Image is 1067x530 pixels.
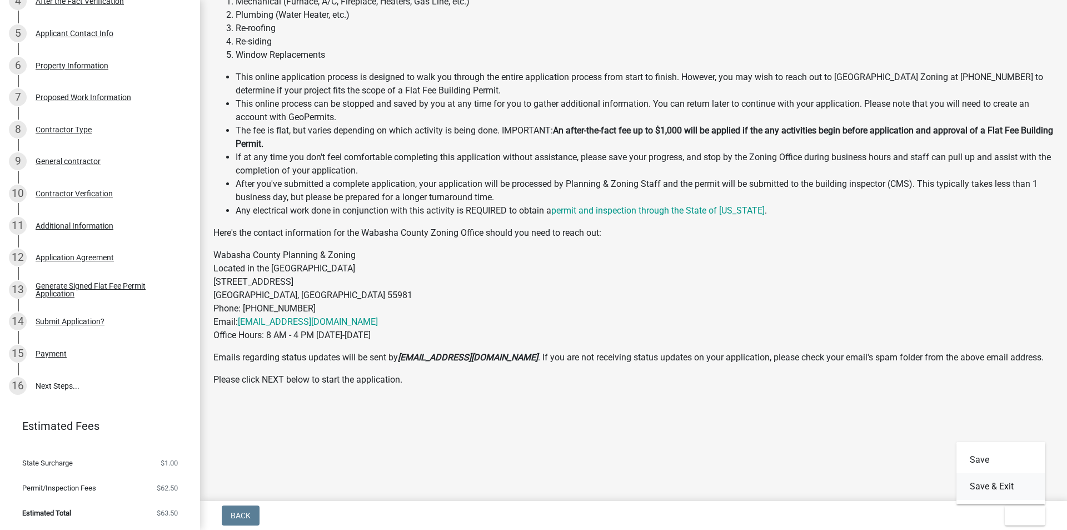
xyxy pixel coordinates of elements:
p: Emails regarding status updates will be sent by . If you are not receiving status updates on your... [213,351,1054,364]
div: 9 [9,152,27,170]
li: Re-roofing [236,22,1054,35]
li: If at any time you don't feel comfortable completing this application without assistance, please ... [236,151,1054,177]
p: Here's the contact information for the Wabasha County Zoning Office should you need to reach out: [213,226,1054,240]
div: Contractor Type [36,126,92,133]
div: General contractor [36,157,101,165]
span: State Surcharge [22,459,73,467]
strong: An after-the-fact fee up to $1,000 will be applied if the any activities begin before application... [236,125,1053,149]
li: Window Replacements [236,48,1054,62]
span: $1.00 [161,459,178,467]
div: 16 [9,377,27,395]
li: This online process can be stopped and saved by you at any time for you to gather additional info... [236,97,1054,124]
span: Permit/Inspection Fees [22,484,96,492]
button: Back [222,506,260,526]
div: Submit Application? [36,318,104,325]
li: Any electrical work done in conjunction with this activity is REQUIRED to obtain a . [236,204,1054,217]
strong: [EMAIL_ADDRESS][DOMAIN_NAME] [398,352,538,363]
button: Save & Exit [956,473,1045,500]
div: Additional Information [36,222,113,230]
p: Wabasha County Planning & Zoning Located in the [GEOGRAPHIC_DATA] [STREET_ADDRESS] [GEOGRAPHIC_DA... [213,249,1054,342]
div: 5 [9,24,27,42]
div: 6 [9,57,27,75]
span: Estimated Total [22,509,71,517]
span: Back [231,511,251,520]
span: Exit [1014,511,1030,520]
span: $63.50 [157,509,178,517]
li: This online application process is designed to walk you through the entire application process fr... [236,71,1054,97]
div: Applicant Contact Info [36,29,113,37]
div: Property Information [36,62,108,70]
p: Please click NEXT below to start the application. [213,373,1054,387]
div: 11 [9,217,27,235]
div: 13 [9,281,27,299]
div: Application Agreement [36,254,114,261]
li: Re-siding [236,35,1054,48]
div: Proposed Work Information [36,93,131,101]
div: Payment [36,350,67,358]
button: Exit [1005,506,1045,526]
a: [EMAIL_ADDRESS][DOMAIN_NAME] [238,316,378,327]
li: After you've submitted a complete application, your application will be processed by Planning & Z... [236,177,1054,204]
div: 10 [9,185,27,202]
a: permit and inspection through the State of [US_STATE] [551,205,765,216]
span: $62.50 [157,484,178,492]
button: Save [956,447,1045,473]
div: 7 [9,88,27,106]
div: Exit [956,442,1045,504]
a: Estimated Fees [9,415,182,437]
div: 8 [9,121,27,138]
div: Contractor Verfication [36,190,113,197]
li: The fee is flat, but varies depending on which activity is being done. IMPORTANT: [236,124,1054,151]
div: 14 [9,313,27,330]
div: 15 [9,345,27,363]
li: Plumbing (Water Heater, etc.) [236,8,1054,22]
div: 12 [9,249,27,266]
div: Generate Signed Flat Fee Permit Application [36,282,182,298]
